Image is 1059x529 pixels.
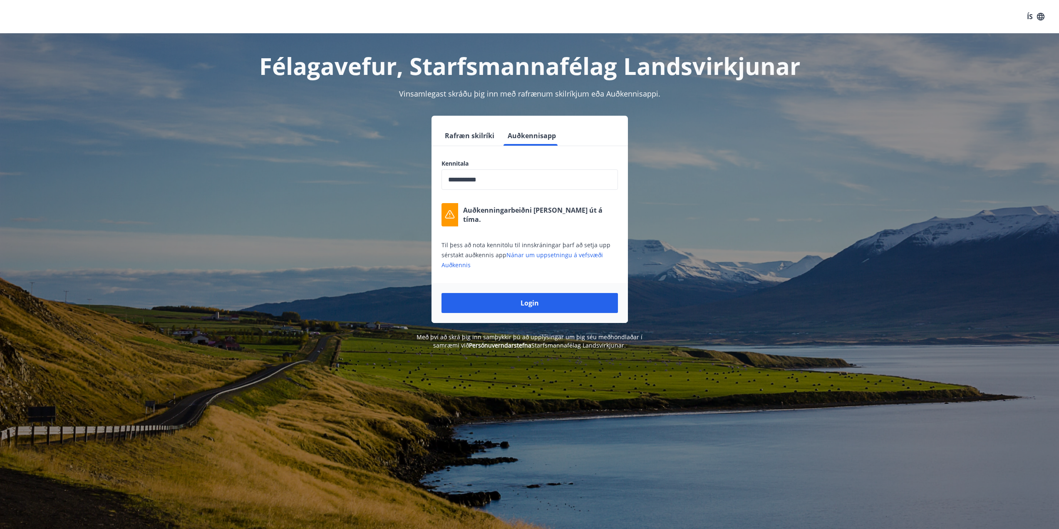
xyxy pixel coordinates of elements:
[441,241,610,269] span: Til þess að nota kennitölu til innskráningar þarf að setja upp sérstakt auðkennis app
[463,206,618,224] p: Auðkenningarbeiðni [PERSON_NAME] út á tíma.
[240,50,819,82] h1: Félagavefur, Starfsmannafélag Landsvirkjunar
[417,333,642,349] span: Með því að skrá þig inn samþykkir þú að upplýsingar um þig séu meðhöndlaðar í samræmi við Starfsm...
[504,126,559,146] button: Auðkennisapp
[1022,9,1049,24] button: ÍS
[441,293,618,313] button: Login
[441,251,603,269] a: Nánar um uppsetningu á vefsvæði Auðkennis
[441,126,498,146] button: Rafræn skilríki
[441,159,618,168] label: Kennitala
[399,89,660,99] span: Vinsamlegast skráðu þig inn með rafrænum skilríkjum eða Auðkennisappi.
[469,341,531,349] a: Persónuverndarstefna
